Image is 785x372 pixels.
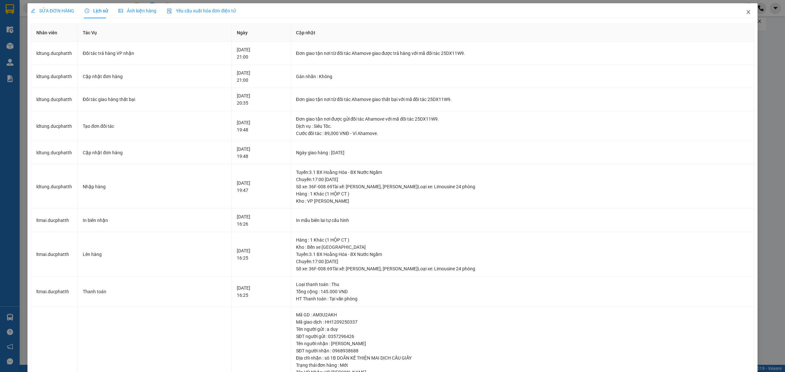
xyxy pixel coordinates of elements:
[85,8,108,13] span: Lịch sử
[296,281,749,288] div: Loại thanh toán : Thu
[296,130,749,137] div: Cước đối tác : 89,000 VNĐ - Ví Ahamove.
[296,236,749,244] div: Hàng : 1 Khác (1 HỘP CT )
[83,96,226,103] div: Đối tác giao hàng thất bại
[237,69,285,84] div: [DATE] 21:00
[31,209,78,232] td: ltmai.ducphatth
[232,24,291,42] th: Ngày
[296,362,749,369] div: Trạng thái đơn hàng : Mới
[31,65,78,88] td: ldtung.ducphatth
[83,217,226,224] div: In biên nhận
[296,295,749,302] div: HT Thanh toán : Tại văn phòng
[296,115,749,123] div: Đơn giao tận nơi được gửi đối tác Ahamove với mã đối tác 25DX11W9.
[31,24,78,42] th: Nhân viên
[746,9,751,15] span: close
[167,8,172,14] img: icon
[83,183,226,190] div: Nhập hàng
[237,119,285,133] div: [DATE] 19:48
[31,277,78,307] td: ltmai.ducphatth
[31,8,74,13] span: SỬA ĐƠN HÀNG
[85,8,89,13] span: clock-circle
[237,179,285,194] div: [DATE] 19:47
[296,244,749,251] div: Kho : Bến xe [GEOGRAPHIC_DATA]
[83,251,226,258] div: Lên hàng
[237,284,285,299] div: [DATE] 16:25
[31,42,78,65] td: ldtung.ducphatth
[237,46,285,60] div: [DATE] 21:00
[296,123,749,130] div: Dịch vụ : Siêu Tốc.
[296,340,749,347] div: Tên người nhận : [PERSON_NAME]
[31,8,35,13] span: edit
[83,288,226,295] div: Thanh toán
[31,164,78,209] td: ldtung.ducphatth
[237,213,285,228] div: [DATE] 16:26
[31,232,78,277] td: ltmai.ducphatth
[167,8,236,13] span: Yêu cầu xuất hóa đơn điện tử
[296,217,749,224] div: In mẫu biên lai tự cấu hình
[31,111,78,142] td: ldtung.ducphatth
[31,141,78,164] td: ldtung.ducphatth
[83,73,226,80] div: Cập nhật đơn hàng
[296,288,749,295] div: Tổng cộng : 145.000 VND
[296,190,749,197] div: Hàng : 1 Khác (1 HỘP CT )
[296,354,749,362] div: Địa chỉ nhận : sô 1B DOÃN KẾ THIỆN MAI DỊCH CẦU GIẤY
[296,50,749,57] div: Đơn giao tận nơi từ đối tác Ahamove giao được trả hàng với mã đối tác 25DX11W9.
[78,24,232,42] th: Tác Vụ
[83,149,226,156] div: Cập nhật đơn hàng
[296,149,749,156] div: Ngày giao hàng : [DATE]
[83,50,226,57] div: Đối tác trả hàng VP nhận
[291,24,754,42] th: Cập nhật
[118,8,123,13] span: picture
[237,247,285,262] div: [DATE] 16:25
[237,92,285,107] div: [DATE] 20:35
[296,311,749,318] div: Mã GD : AM3U2AKH
[296,251,749,272] div: Tuyến : 3.1 BX Hoằng Hóa - BX Nước Ngầm Chuyến: 17:00 [DATE] Số xe: 36F-008.69 Tài xế: [PERSON_NA...
[296,318,749,326] div: Mã giao dịch : HH1209250337
[83,123,226,130] div: Tạo đơn đối tác
[296,347,749,354] div: SĐT người nhận : 0968938688
[296,73,749,80] div: Gán nhãn : Không
[739,3,758,22] button: Close
[296,333,749,340] div: SĐT người gửi : 0357296426
[296,169,749,190] div: Tuyến : 3.1 BX Hoằng Hóa - BX Nước Ngầm Chuyến: 17:00 [DATE] Số xe: 36F-008.69 Tài xế: [PERSON_NA...
[296,197,749,205] div: Kho : VP [PERSON_NAME]
[296,96,749,103] div: Đơn giao tận nơi từ đối tác Ahamove giao thất bại với mã đối tác 25DX11W9.
[118,8,156,13] span: Ảnh kiện hàng
[237,145,285,160] div: [DATE] 19:48
[296,326,749,333] div: Tên người gửi : a duy
[31,88,78,111] td: ldtung.ducphatth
